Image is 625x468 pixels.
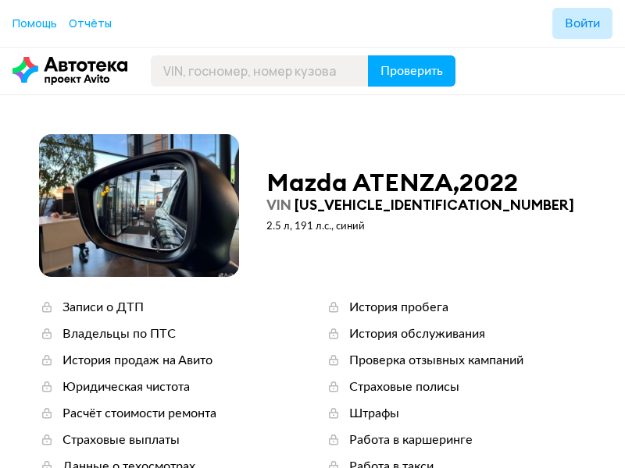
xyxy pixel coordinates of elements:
[12,16,57,30] span: Помощь
[69,16,112,31] a: Отчёты
[62,405,216,422] div: Расчёт стоимости ремонта
[266,196,291,214] span: VIN
[349,299,448,316] div: История пробега
[368,55,455,87] button: Проверить
[552,8,612,39] button: Войти
[349,325,485,342] div: История обслуживания
[62,325,176,342] div: Владельцы по ПТС
[62,378,190,395] div: Юридическая чистота
[62,352,212,369] div: История продаж на Авито
[266,197,574,214] div: [US_VEHICLE_IDENTIFICATION_NUMBER]
[349,431,473,448] div: Работа в каршеринге
[565,17,600,30] span: Войти
[151,55,369,87] input: VIN, госномер, номер кузова
[266,220,365,234] div: 2.5 л, 191 л.c., синий
[266,168,518,197] div: Mazda ATENZA , 2022
[62,431,180,448] div: Страховые выплаты
[349,378,459,395] div: Страховые полисы
[12,16,57,31] a: Помощь
[349,352,523,369] div: Проверка отзывных кампаний
[69,16,112,30] span: Отчёты
[349,405,399,422] div: Штрафы
[380,65,443,77] span: Проверить
[62,299,144,316] div: Записи о ДТП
